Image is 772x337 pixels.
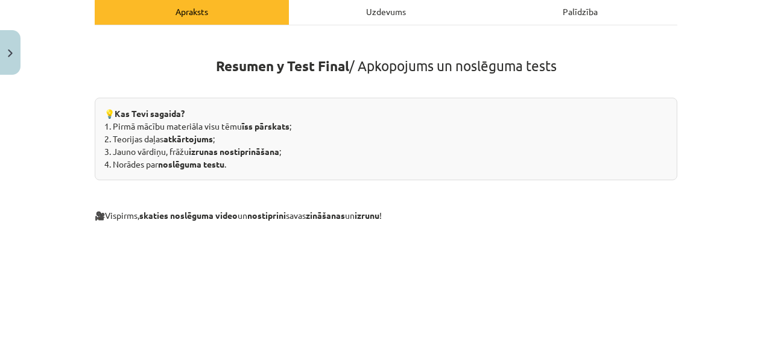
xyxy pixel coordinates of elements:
[8,49,13,57] img: icon-close-lesson-0947bae3869378f0d4975bcd49f059093ad1ed9edebbc8119c70593378902aed.svg
[139,210,238,221] strong: skaties noslēguma video
[115,108,185,119] strong: Kas Tevi sagaida?
[95,200,677,222] p: Vispirms, un savas un !
[242,121,289,131] strong: īss pārskats
[247,210,286,221] strong: nostiprini
[95,98,677,180] div: 💡 1. Pirmā mācību materiāla visu tēmu ; 2. Teorijas daļas ; 3. Jauno vārdiņu, frāžu ; 4. Norādes ...
[189,146,279,157] strong: izrunas nostiprināšana
[95,36,677,74] h1: / Apkopojums un noslēguma tests
[158,159,224,169] strong: noslēguma testu
[306,210,345,221] strong: zināšanas
[355,210,379,221] strong: izrunu
[95,210,105,221] strong: 🎥
[216,57,349,75] strong: Resumen y Test Final
[163,133,213,144] strong: atkārtojums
